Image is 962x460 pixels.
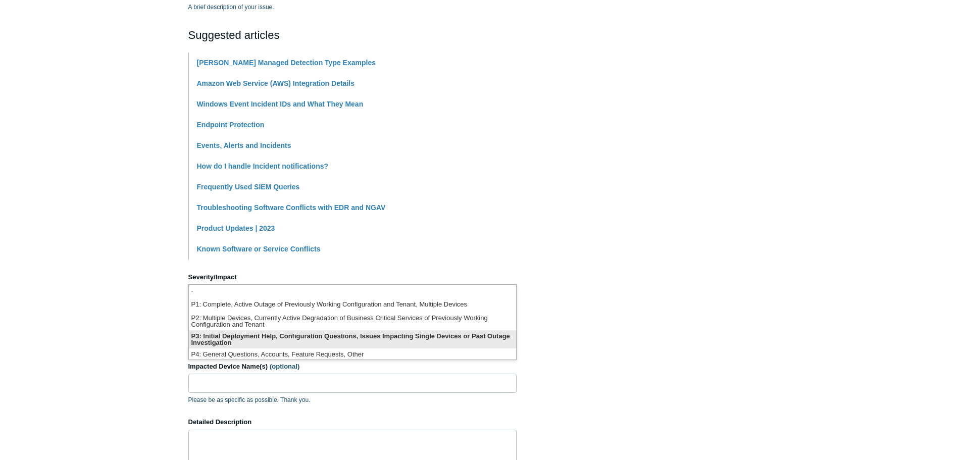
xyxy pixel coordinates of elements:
[197,79,355,87] a: Amazon Web Service (AWS) Integration Details
[188,395,517,404] p: Please be as specific as possible. Thank you.
[189,312,516,330] li: P2: Multiple Devices, Currently Active Degradation of Business Critical Services of Previously Wo...
[270,363,299,370] span: (optional)
[189,298,516,312] li: P1: Complete, Active Outage of Previously Working Configuration and Tenant, Multiple Devices
[197,183,300,191] a: Frequently Used SIEM Queries
[197,203,386,212] a: Troubleshooting Software Conflicts with EDR and NGAV
[188,27,517,43] h2: Suggested articles
[197,121,265,129] a: Endpoint Protection
[188,417,517,427] label: Detailed Description
[197,224,275,232] a: Product Updates | 2023
[197,59,376,67] a: [PERSON_NAME] Managed Detection Type Examples
[189,285,516,298] li: -
[189,330,516,348] li: P3: Initial Deployment Help, Configuration Questions, Issues Impacting Single Devices or Past Out...
[188,3,517,12] p: A brief description of your issue.
[188,272,517,282] label: Severity/Impact
[197,162,329,170] a: How do I handle Incident notifications?
[197,141,291,149] a: Events, Alerts and Incidents
[197,245,321,253] a: Known Software or Service Conflicts
[197,100,364,108] a: Windows Event Incident IDs and What They Mean
[188,362,517,372] label: Impacted Device Name(s)
[189,348,516,362] li: P4: General Questions, Accounts, Feature Requests, Other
